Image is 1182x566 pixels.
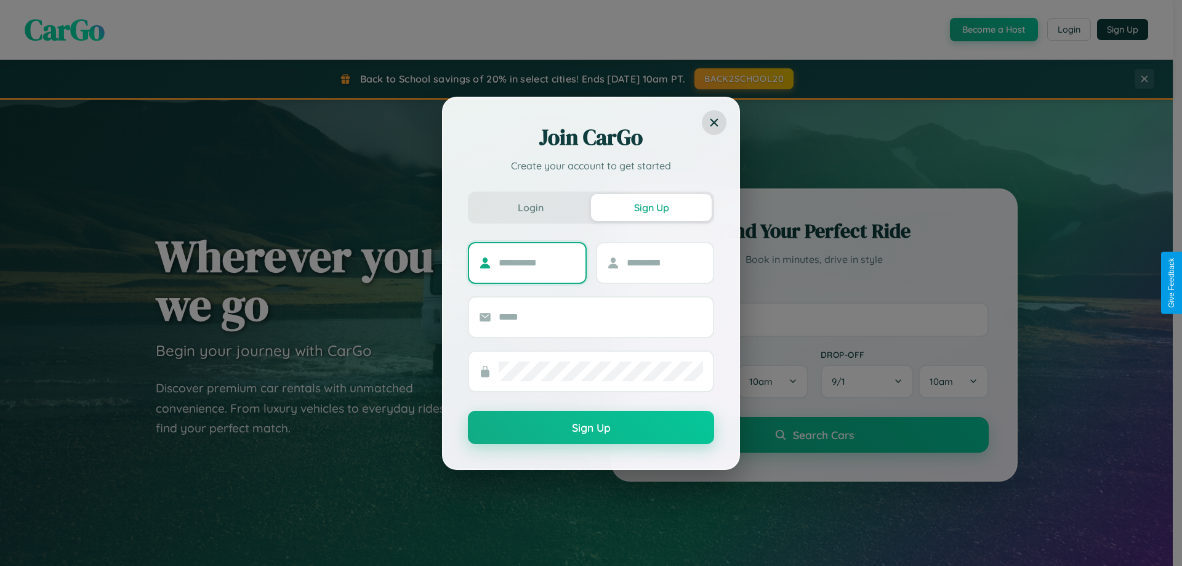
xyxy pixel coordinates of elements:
[468,411,714,444] button: Sign Up
[470,194,591,221] button: Login
[468,123,714,152] h2: Join CarGo
[468,158,714,173] p: Create your account to get started
[591,194,712,221] button: Sign Up
[1167,258,1176,308] div: Give Feedback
